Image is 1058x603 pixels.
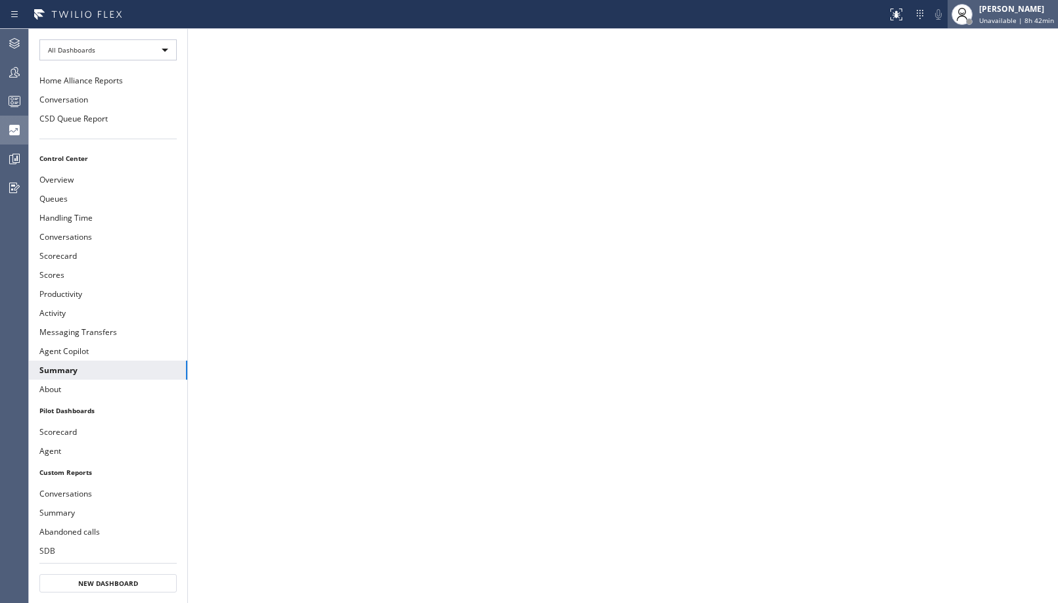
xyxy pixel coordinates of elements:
button: Scorecard [29,422,187,441]
div: [PERSON_NAME] [979,3,1054,14]
li: Control Center [29,150,187,167]
button: Productivity [29,284,187,303]
button: Conversations [29,484,187,503]
button: Activity [29,303,187,323]
button: Summary [29,361,187,380]
button: Overview [29,170,187,189]
button: Abandoned calls [29,522,187,541]
button: About [29,380,187,399]
span: Unavailable | 8h 42min [979,16,1054,25]
button: Scores [29,265,187,284]
li: Custom Reports [29,464,187,481]
li: Pilot Dashboards [29,402,187,419]
div: All Dashboards [39,39,177,60]
button: Home Alliance Reports [29,71,187,90]
button: Summary [29,503,187,522]
button: SDB [29,541,187,560]
button: Agent [29,441,187,460]
iframe: dashboard_9f6bb337dffe [188,29,1058,603]
button: Queues [29,189,187,208]
button: Conversation [29,90,187,109]
button: Messaging Transfers [29,323,187,342]
button: Handling Time [29,208,187,227]
button: New Dashboard [39,574,177,592]
button: Outbound calls [29,560,187,579]
button: Agent Copilot [29,342,187,361]
button: Scorecard [29,246,187,265]
button: Conversations [29,227,187,246]
button: Mute [929,5,948,24]
button: CSD Queue Report [29,109,187,128]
